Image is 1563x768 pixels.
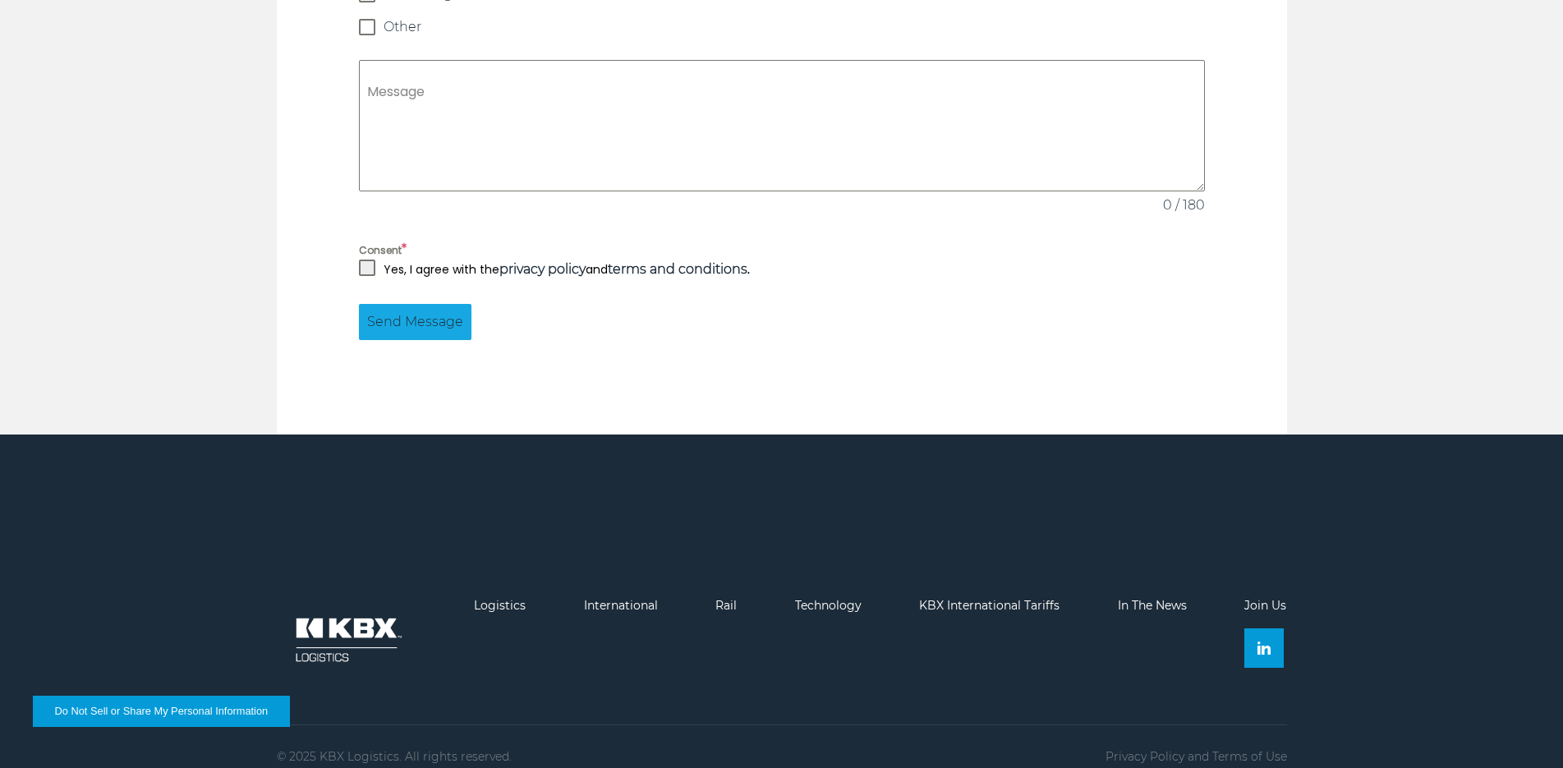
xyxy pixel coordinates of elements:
img: kbx logo [277,599,416,681]
p: Yes, I agree with the and [384,260,750,279]
a: Terms of Use [1212,749,1287,764]
img: Linkedin [1257,642,1271,655]
a: Technology [795,598,862,613]
a: Privacy Policy [1106,749,1184,764]
span: Other [384,19,421,35]
span: Send Message [367,312,463,332]
strong: . [608,261,750,278]
a: KBX International Tariffs [919,598,1060,613]
a: Join Us [1244,598,1286,613]
a: Logistics [474,598,526,613]
span: 0 / 180 [1163,195,1205,215]
a: International [584,598,658,613]
button: Do Not Sell or Share My Personal Information [33,696,290,727]
span: and [1188,749,1209,764]
a: terms and conditions [608,261,747,277]
a: In The News [1118,598,1187,613]
a: Rail [715,598,737,613]
button: Send Message [359,304,471,340]
a: privacy policy [499,261,586,277]
p: © 2025 KBX Logistics. All rights reserved. [277,750,512,763]
label: Other [359,19,1205,35]
label: Consent [359,240,1205,260]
